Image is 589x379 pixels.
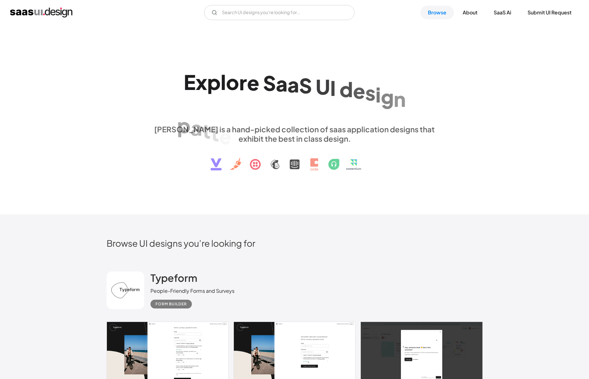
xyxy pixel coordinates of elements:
[150,287,234,295] div: People-Friendly Forms and Surveys
[486,6,519,19] a: SaaS Ai
[376,82,381,107] div: i
[299,73,312,97] div: S
[177,113,191,137] div: p
[365,81,376,105] div: s
[276,71,287,96] div: a
[520,6,579,19] a: Submit UI Request
[211,121,219,145] div: t
[455,6,485,19] a: About
[247,71,259,95] div: e
[226,70,239,94] div: o
[150,271,197,287] a: Typeform
[150,124,439,143] div: [PERSON_NAME] is a hand-picked collection of saas application designs that exhibit the best in cl...
[155,300,187,308] div: Form Builder
[200,143,390,176] img: text, icon, saas logo
[150,70,439,118] h1: Explore SaaS UI design patterns & interactions.
[207,70,221,94] div: p
[150,271,197,284] h2: Typeform
[353,79,365,103] div: e
[196,70,207,94] div: x
[204,5,355,20] input: Search UI designs you're looking for...
[204,5,355,20] form: Email Form
[330,76,336,100] div: I
[287,72,299,97] div: a
[239,70,247,94] div: r
[10,8,72,18] a: home
[202,118,211,143] div: t
[381,85,394,109] div: g
[107,238,483,249] h2: Browse UI designs you’re looking for
[191,116,202,140] div: a
[316,75,330,99] div: U
[420,6,454,19] a: Browse
[219,124,231,148] div: e
[263,71,276,95] div: S
[221,70,226,94] div: l
[394,87,406,111] div: n
[339,77,353,101] div: d
[184,70,196,94] div: E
